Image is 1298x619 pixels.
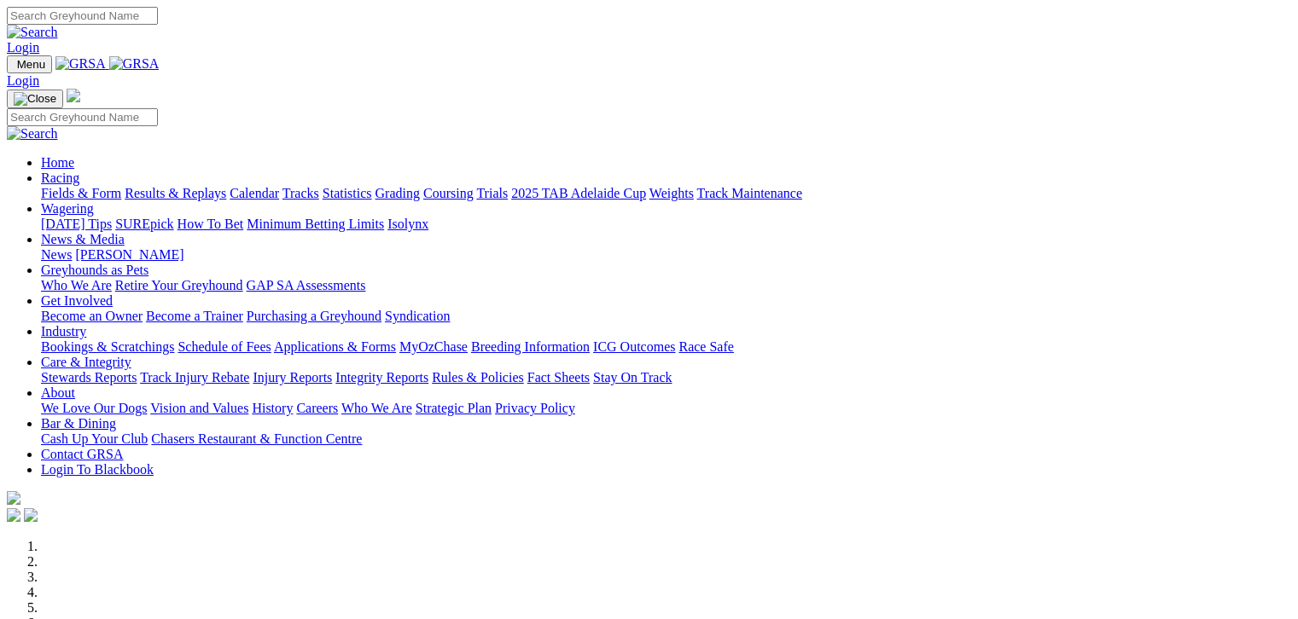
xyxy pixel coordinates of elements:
img: GRSA [109,56,160,72]
a: Rules & Policies [432,370,524,385]
a: Cash Up Your Club [41,431,148,446]
a: Login [7,40,39,55]
a: Breeding Information [471,339,590,354]
a: Chasers Restaurant & Function Centre [151,431,362,446]
a: Stay On Track [593,370,672,385]
span: Menu [17,58,45,71]
img: facebook.svg [7,508,20,522]
a: Track Injury Rebate [140,370,249,385]
div: Bar & Dining [41,431,1291,447]
a: Injury Reports [253,370,332,385]
a: Stewards Reports [41,370,137,385]
a: We Love Our Dogs [41,401,147,415]
a: Login [7,73,39,88]
a: News & Media [41,232,125,246]
div: Industry [41,339,1291,355]
a: Results & Replays [125,186,226,200]
a: Contact GRSA [41,447,123,461]
a: Retire Your Greyhound [115,278,243,292]
a: Track Maintenance [697,186,802,200]
a: Bar & Dining [41,416,116,431]
a: Become an Owner [41,309,143,323]
a: Racing [41,171,79,185]
a: Privacy Policy [495,401,575,415]
a: Isolynx [387,217,428,231]
a: Applications & Forms [274,339,396,354]
img: logo-grsa-white.png [7,491,20,505]
a: Care & Integrity [41,355,131,369]
a: Coursing [423,186,474,200]
a: Who We Are [341,401,412,415]
a: Fact Sheets [527,370,590,385]
img: Search [7,126,58,142]
div: Get Involved [41,309,1291,324]
a: Home [41,155,74,170]
img: logo-grsa-white.png [67,89,80,102]
input: Search [7,108,158,126]
a: Syndication [385,309,450,323]
a: Tracks [282,186,319,200]
a: News [41,247,72,262]
a: How To Bet [178,217,244,231]
img: Close [14,92,56,106]
a: Fields & Form [41,186,121,200]
div: Racing [41,186,1291,201]
a: Greyhounds as Pets [41,263,148,277]
a: ICG Outcomes [593,339,675,354]
a: Purchasing a Greyhound [247,309,381,323]
input: Search [7,7,158,25]
a: Wagering [41,201,94,216]
a: Schedule of Fees [178,339,271,354]
a: GAP SA Assessments [247,278,366,292]
a: Login To Blackbook [41,462,154,477]
a: Calendar [230,186,279,200]
a: About [41,385,75,400]
a: 2025 TAB Adelaide Cup [511,186,646,200]
div: Wagering [41,217,1291,232]
a: History [252,401,293,415]
img: Search [7,25,58,40]
a: Get Involved [41,293,113,308]
img: twitter.svg [24,508,38,522]
a: Become a Trainer [146,309,243,323]
a: Bookings & Scratchings [41,339,174,354]
a: Who We Are [41,278,112,292]
a: SUREpick [115,217,173,231]
a: Trials [476,186,508,200]
a: [DATE] Tips [41,217,112,231]
div: News & Media [41,247,1291,263]
a: Minimum Betting Limits [247,217,384,231]
button: Toggle navigation [7,55,52,73]
div: Care & Integrity [41,370,1291,385]
a: Race Safe [678,339,733,354]
a: Strategic Plan [416,401,492,415]
a: Integrity Reports [335,370,428,385]
div: About [41,401,1291,416]
a: Weights [649,186,694,200]
a: Vision and Values [150,401,248,415]
a: Industry [41,324,86,338]
a: Careers [296,401,338,415]
a: Statistics [323,186,372,200]
a: Grading [375,186,420,200]
img: GRSA [55,56,106,72]
button: Toggle navigation [7,90,63,108]
div: Greyhounds as Pets [41,278,1291,293]
a: MyOzChase [399,339,468,354]
a: [PERSON_NAME] [75,247,183,262]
